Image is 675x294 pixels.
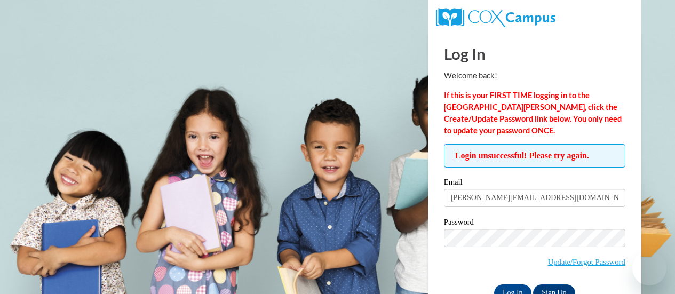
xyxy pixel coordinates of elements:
[444,218,625,229] label: Password
[548,258,625,266] a: Update/Forgot Password
[444,144,625,168] span: Login unsuccessful! Please try again.
[444,43,625,65] h1: Log In
[436,8,555,27] img: COX Campus
[444,178,625,189] label: Email
[444,70,625,82] p: Welcome back!
[632,251,666,285] iframe: Button to launch messaging window
[444,91,622,135] strong: If this is your FIRST TIME logging in to the [GEOGRAPHIC_DATA][PERSON_NAME], click the Create/Upd...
